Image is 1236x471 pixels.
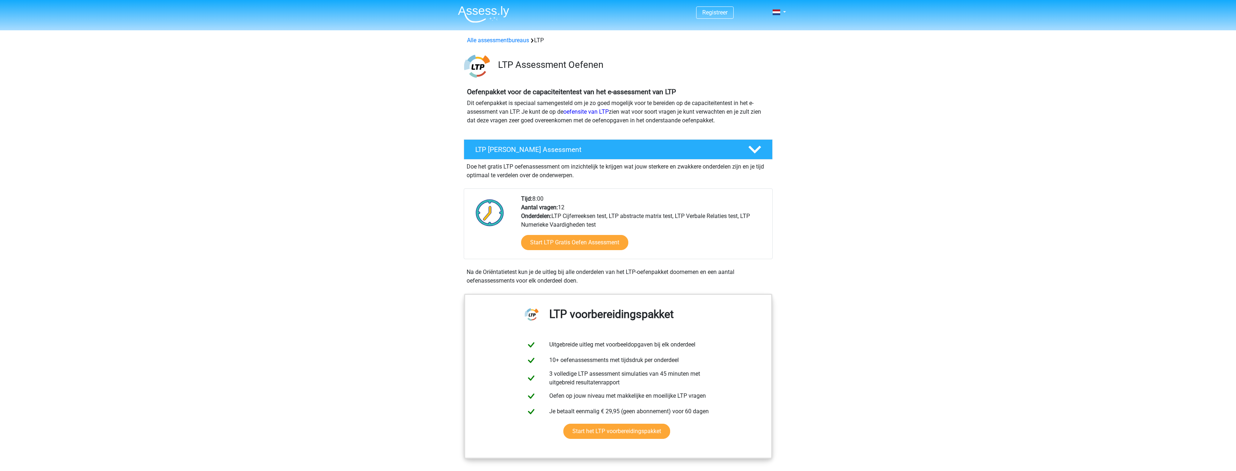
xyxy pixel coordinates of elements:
b: Aantal vragen: [521,204,558,211]
div: Na de Oriëntatietest kun je de uitleg bij alle onderdelen van het LTP-oefenpakket doornemen en ee... [464,268,773,285]
div: LTP [464,36,772,45]
b: Oefenpakket voor de capaciteitentest van het e-assessment van LTP [467,88,676,96]
div: Doe het gratis LTP oefenassessment om inzichtelijk te krijgen wat jouw sterkere en zwakkere onder... [464,160,773,180]
a: Start LTP Gratis Oefen Assessment [521,235,628,250]
img: Klok [472,195,508,231]
img: ltp.png [464,53,490,79]
a: Registreer [702,9,728,16]
b: Onderdelen: [521,213,551,219]
a: Start het LTP voorbereidingspakket [563,424,670,439]
img: Assessly [458,6,509,23]
h3: LTP Assessment Oefenen [498,59,767,70]
b: Tijd: [521,195,532,202]
a: LTP [PERSON_NAME] Assessment [461,139,776,160]
h4: LTP [PERSON_NAME] Assessment [475,145,737,154]
p: Dit oefenpakket is speciaal samengesteld om je zo goed mogelijk voor te bereiden op de capaciteit... [467,99,769,125]
a: oefensite van LTP [563,108,609,115]
a: Alle assessmentbureaus [467,37,529,44]
div: 8:00 12 LTP Cijferreeksen test, LTP abstracte matrix test, LTP Verbale Relaties test, LTP Numerie... [516,195,772,259]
